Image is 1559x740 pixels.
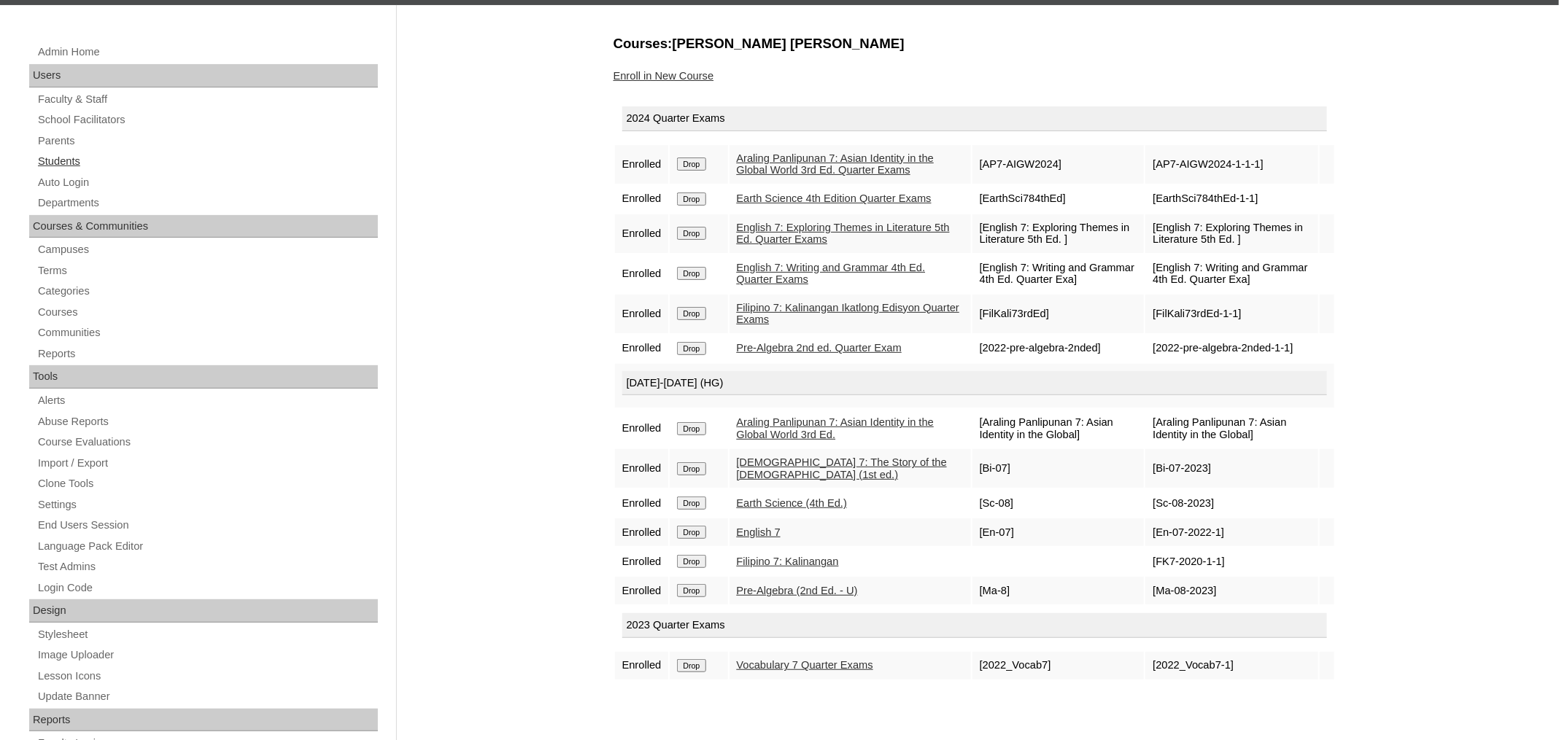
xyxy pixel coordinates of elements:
a: Lesson Icons [36,667,378,685]
a: Faculty & Staff [36,90,378,109]
a: English 7: Writing and Grammar 4th Ed. Quarter Exams [737,262,926,286]
a: Filipino 7: Kalinangan Ikatlong Edisyon Quarter Exams [737,302,960,326]
a: Communities [36,324,378,342]
td: [En-07-2022-1] [1145,518,1318,546]
td: Enrolled [615,489,669,517]
a: Auto Login [36,174,378,192]
td: [English 7: Writing and Grammar 4th Ed. Quarter Exa] [972,254,1145,293]
a: English 7: Exploring Themes in Literature 5th Ed. Quarter Exams [737,222,950,246]
a: Earth Science 4th Edition Quarter Exams [737,192,932,204]
a: Departments [36,194,378,212]
td: [2022-pre-algebra-2nded-1-1] [1145,335,1318,362]
td: Enrolled [615,518,669,546]
a: Enroll in New Course [614,70,714,82]
td: [2022-pre-algebra-2nded] [972,335,1145,362]
td: [FilKali73rdEd-1-1] [1145,295,1318,333]
input: Drop [677,555,705,568]
a: Categories [36,282,378,300]
td: [Araling Panlipunan 7: Asian Identity in the Global] [972,409,1145,448]
a: Parents [36,132,378,150]
td: [AP7-AIGW2024-1-1-1] [1145,145,1318,184]
td: Enrolled [615,145,669,184]
input: Drop [677,267,705,280]
td: [English 7: Writing and Grammar 4th Ed. Quarter Exa] [1145,254,1318,293]
td: [EarthSci784thEd-1-1] [1145,185,1318,213]
div: Courses & Communities [29,215,378,238]
a: Araling Panlipunan 7: Asian Identity in the Global World 3rd Ed. [737,416,935,440]
td: [Bi-07-2023] [1145,449,1318,488]
input: Drop [677,462,705,475]
a: End Users Session [36,516,378,534]
td: [EarthSci784thEd] [972,185,1145,213]
input: Drop [677,227,705,240]
a: Test Admins [36,558,378,576]
td: [2022_Vocab7] [972,652,1145,679]
a: Campuses [36,241,378,259]
a: Stylesheet [36,626,378,644]
a: Pre-Algebra (2nd Ed. - U) [737,585,858,596]
div: Design [29,599,378,623]
div: [DATE]-[DATE] (HG) [622,371,1327,396]
input: Drop [677,422,705,435]
td: [FilKali73rdEd] [972,295,1145,333]
a: Filipino 7: Kalinangan [737,556,839,567]
a: Earth Science (4th Ed.) [737,497,848,509]
td: [Ma-08-2023] [1145,577,1318,604]
a: Pre-Algebra 2nd ed. Quarter Exam [737,342,902,354]
a: English 7 [737,526,781,538]
div: Users [29,64,378,87]
a: Vocabulary 7 Quarter Exams [737,659,873,671]
h3: Courses:[PERSON_NAME] [PERSON_NAME] [614,34,1336,53]
td: [En-07] [972,518,1145,546]
a: Image Uploader [36,646,378,664]
td: [FK7-2020-1-1] [1145,548,1318,575]
td: Enrolled [615,449,669,488]
input: Drop [677,526,705,539]
a: Import / Export [36,454,378,472]
td: Enrolled [615,295,669,333]
a: Abuse Reports [36,413,378,431]
td: [Sc-08-2023] [1145,489,1318,517]
td: [Ma-8] [972,577,1145,604]
a: Course Evaluations [36,433,378,451]
a: Language Pack Editor [36,537,378,556]
a: Update Banner [36,688,378,706]
input: Drop [677,496,705,510]
input: Drop [677,192,705,206]
a: Terms [36,262,378,280]
a: Alerts [36,392,378,410]
a: Admin Home [36,43,378,61]
a: Clone Tools [36,475,378,493]
td: [Sc-08] [972,489,1145,517]
div: Reports [29,709,378,732]
a: Students [36,152,378,171]
input: Drop [677,584,705,597]
td: Enrolled [615,577,669,604]
a: [DEMOGRAPHIC_DATA] 7: The Story of the [DEMOGRAPHIC_DATA] (1st ed.) [737,456,947,480]
input: Drop [677,157,705,171]
td: Enrolled [615,185,669,213]
div: 2023 Quarter Exams [622,613,1327,638]
td: Enrolled [615,254,669,293]
td: [English 7: Exploring Themes in Literature 5th Ed. ] [1145,214,1318,253]
td: [English 7: Exploring Themes in Literature 5th Ed. ] [972,214,1145,253]
td: [AP7-AIGW2024] [972,145,1145,184]
a: School Facilitators [36,111,378,129]
input: Drop [677,342,705,355]
td: [2022_Vocab7-1] [1145,652,1318,679]
div: 2024 Quarter Exams [622,106,1327,131]
td: [Bi-07] [972,449,1145,488]
a: Settings [36,496,378,514]
div: Tools [29,365,378,389]
a: Reports [36,345,378,363]
td: Enrolled [615,409,669,448]
a: Courses [36,303,378,322]
td: Enrolled [615,335,669,362]
a: Araling Panlipunan 7: Asian Identity in the Global World 3rd Ed. Quarter Exams [737,152,935,176]
td: Enrolled [615,214,669,253]
a: Login Code [36,579,378,597]
td: Enrolled [615,548,669,575]
input: Drop [677,659,705,672]
input: Drop [677,307,705,320]
td: [Araling Panlipunan 7: Asian Identity in the Global] [1145,409,1318,448]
